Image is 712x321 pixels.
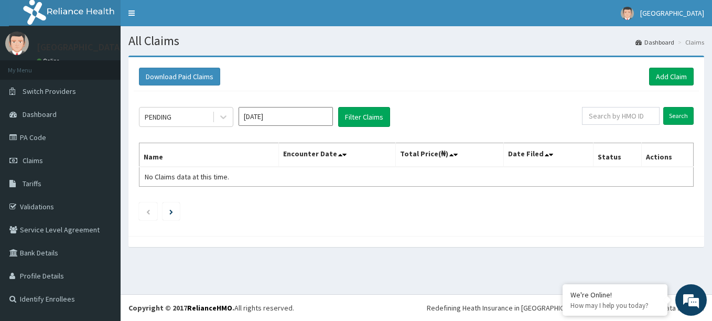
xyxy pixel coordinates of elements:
[169,207,173,216] a: Next page
[641,143,693,167] th: Actions
[23,156,43,165] span: Claims
[37,42,123,52] p: [GEOGRAPHIC_DATA]
[146,207,150,216] a: Previous page
[649,68,694,85] a: Add Claim
[663,107,694,125] input: Search
[675,38,704,47] li: Claims
[187,303,232,313] a: RelianceHMO
[570,290,660,299] div: We're Online!
[23,179,41,188] span: Tariffs
[279,143,396,167] th: Encounter Date
[593,143,641,167] th: Status
[504,143,594,167] th: Date Filed
[37,57,62,65] a: Online
[582,107,660,125] input: Search by HMO ID
[23,87,76,96] span: Switch Providers
[139,68,220,85] button: Download Paid Claims
[145,112,171,122] div: PENDING
[145,172,229,181] span: No Claims data at this time.
[395,143,503,167] th: Total Price(₦)
[5,31,29,55] img: User Image
[338,107,390,127] button: Filter Claims
[640,8,704,18] span: [GEOGRAPHIC_DATA]
[239,107,333,126] input: Select Month and Year
[23,110,57,119] span: Dashboard
[635,38,674,47] a: Dashboard
[139,143,279,167] th: Name
[427,303,704,313] div: Redefining Heath Insurance in [GEOGRAPHIC_DATA] using Telemedicine and Data Science!
[570,301,660,310] p: How may I help you today?
[128,303,234,313] strong: Copyright © 2017 .
[621,7,634,20] img: User Image
[121,294,712,321] footer: All rights reserved.
[128,34,704,48] h1: All Claims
